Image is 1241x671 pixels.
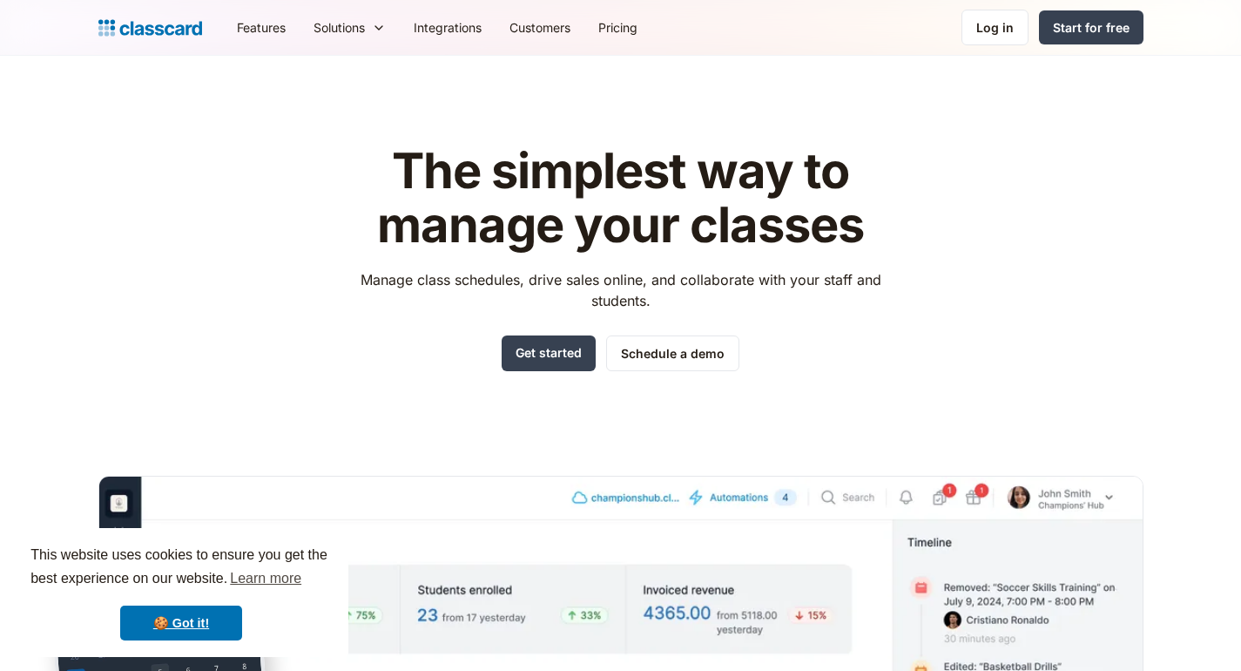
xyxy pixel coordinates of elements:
a: home [98,16,202,40]
a: learn more about cookies [227,566,304,592]
h1: The simplest way to manage your classes [344,145,897,252]
a: Log in [961,10,1029,45]
a: Customers [496,8,584,47]
a: Integrations [400,8,496,47]
a: Schedule a demo [606,335,739,371]
span: This website uses cookies to ensure you get the best experience on our website. [30,545,332,592]
a: Start for free [1039,10,1143,44]
a: Get started [502,335,596,371]
div: Solutions [300,8,400,47]
div: Solutions [314,18,365,37]
div: Log in [976,18,1014,37]
p: Manage class schedules, drive sales online, and collaborate with your staff and students. [344,269,897,311]
a: Pricing [584,8,651,47]
a: dismiss cookie message [120,606,242,640]
a: Features [223,8,300,47]
div: cookieconsent [14,528,348,657]
div: Start for free [1053,18,1130,37]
